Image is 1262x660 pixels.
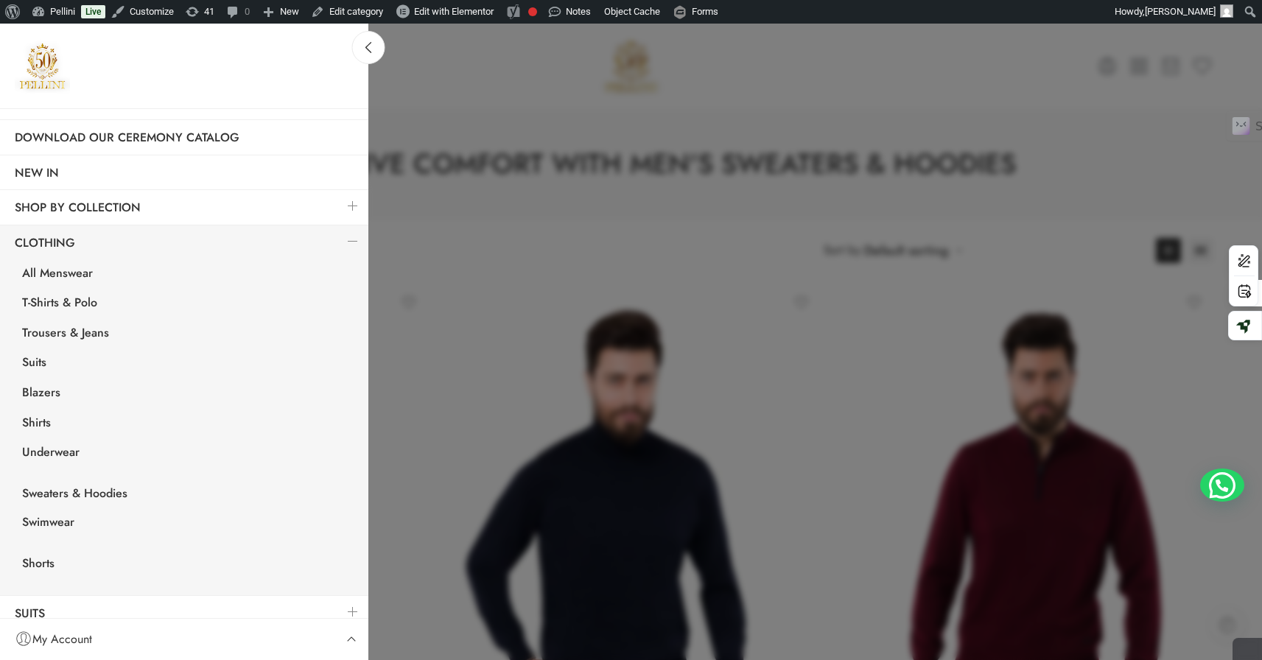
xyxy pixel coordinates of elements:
a: Suits [7,349,368,379]
span: [PERSON_NAME] [1145,6,1216,17]
a: Live [81,5,105,18]
a: Pellini - [15,38,70,94]
a: Blazers [7,379,368,410]
a: Underwear [7,439,368,469]
a: All Menswear [7,260,368,290]
a: Trousers & Jeans [7,320,368,350]
a: <a href="https://pellini-collection.com/men-shop/menswear/short/">Shorts</a> [7,539,368,550]
a: Sweaters & Hoodies [7,480,368,510]
a: Swimwear [7,509,368,539]
a: <a href="https://pellini-collection.com/men-shop/menswear/sweater-hoodie/">Sweaters & Hoodies</a> [7,469,368,480]
img: Pellini [15,38,70,94]
div: Needs improvement [528,7,537,16]
a: Shorts [7,550,368,580]
span: Swimwear [22,513,74,532]
span: Edit with Elementor [414,6,494,17]
a: T-Shirts & Polo [7,289,368,320]
a: Shirts [7,410,368,440]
